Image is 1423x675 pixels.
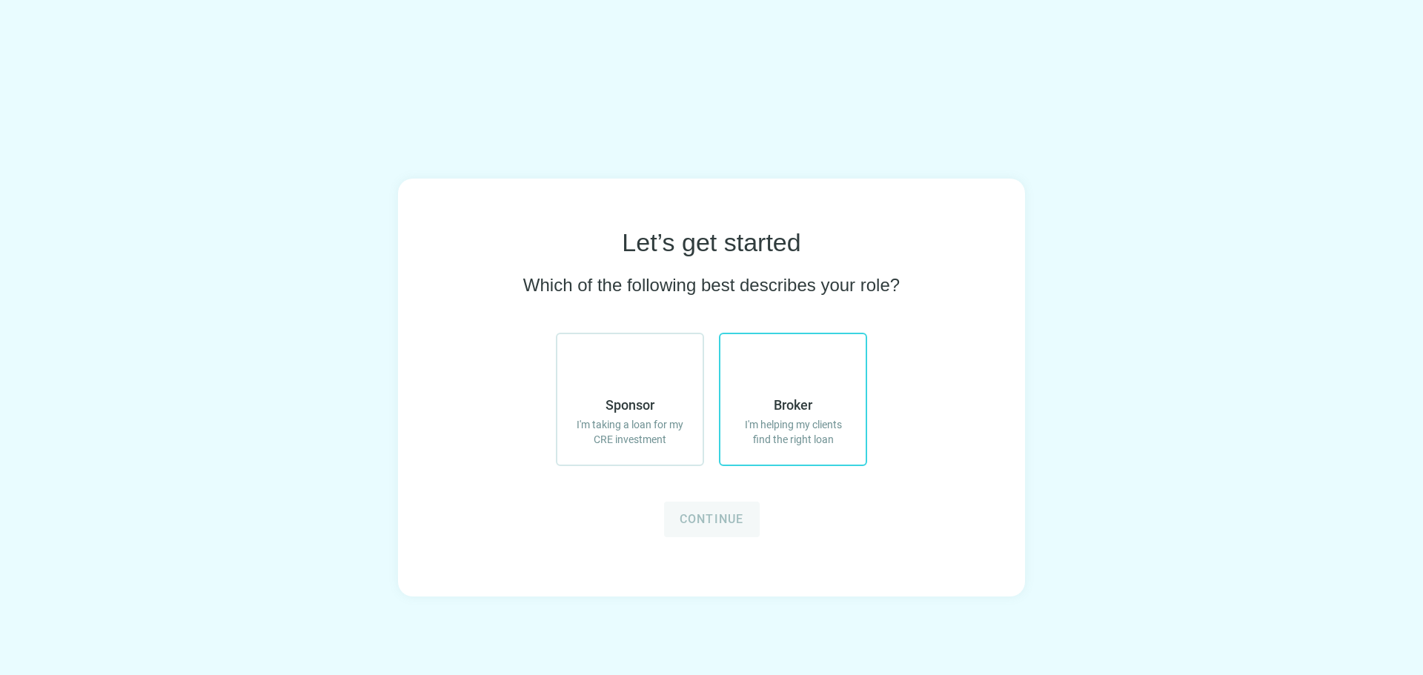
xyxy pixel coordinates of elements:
span: Which of the following best describes your role? [523,273,900,297]
span: Sponsor [606,396,654,414]
button: Continue [664,502,760,537]
span: Broker [774,396,812,414]
span: I'm helping my clients find the right loan [735,417,851,447]
span: I'm taking a loan for my CRE investment [572,417,688,447]
span: Let’s get started [622,226,800,259]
